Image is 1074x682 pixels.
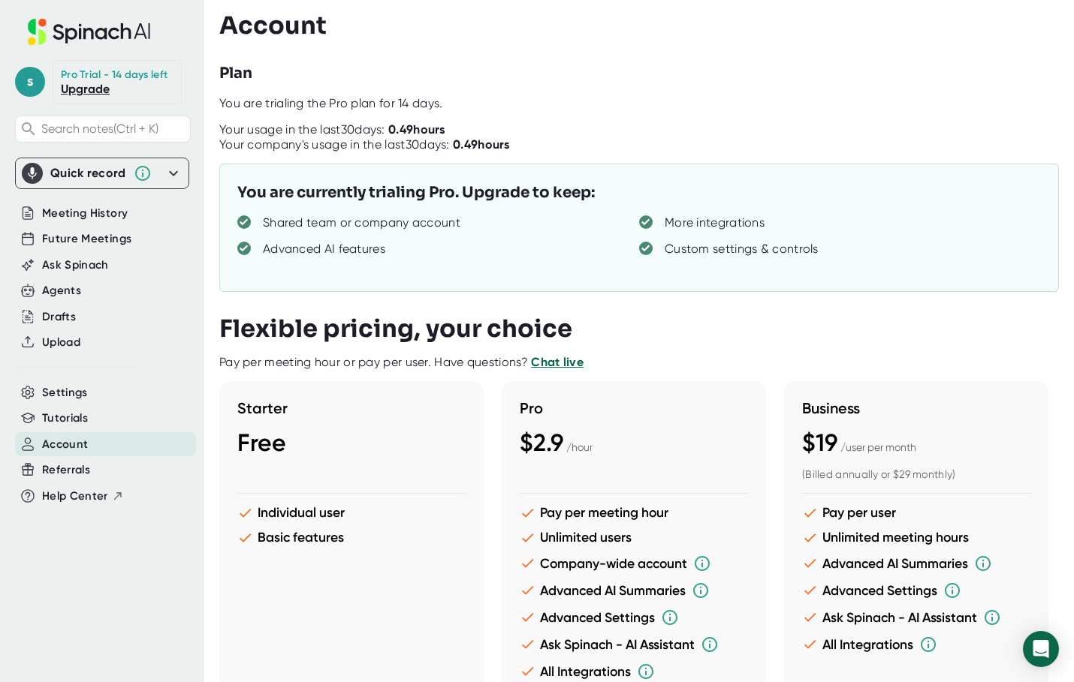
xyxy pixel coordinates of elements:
[42,308,76,326] button: Drafts
[237,428,286,457] span: Free
[453,137,510,152] b: 0.49 hours
[237,530,466,545] li: Basic features
[42,334,80,351] button: Upload
[42,282,81,299] button: Agents
[42,205,128,222] button: Meeting History
[237,182,595,204] h3: You are currently trialing Pro. Upgrade to keep:
[263,242,385,257] div: Advanced AI features
[219,122,445,137] div: Your usage in the last 30 days:
[520,608,748,626] li: Advanced Settings
[42,230,131,248] button: Future Meetings
[237,505,466,521] li: Individual user
[50,166,126,181] div: Quick record
[802,635,1030,653] li: All Integrations
[263,215,460,230] div: Shared team or company account
[42,488,124,505] button: Help Center
[802,468,1030,482] div: (Billed annually or $29 monthly)
[802,581,1030,599] li: Advanced Settings
[42,488,108,505] span: Help Center
[520,635,748,653] li: Ask Spinach - AI Assistant
[802,428,837,457] span: $19
[219,11,327,40] h3: Account
[1023,631,1059,667] div: Open Intercom Messenger
[61,68,167,82] div: Pro Trial - 14 days left
[388,122,445,137] b: 0.49 hours
[802,399,1030,417] h3: Business
[41,122,158,136] span: Search notes (Ctrl + K)
[15,67,45,97] span: s
[520,399,748,417] h3: Pro
[520,530,748,545] li: Unlimited users
[520,662,748,680] li: All Integrations
[802,554,1030,572] li: Advanced AI Summaries
[802,505,1030,521] li: Pay per user
[61,82,110,96] a: Upgrade
[566,441,593,453] span: / hour
[531,355,584,369] a: Chat live
[42,436,88,453] button: Account
[237,399,466,417] h3: Starter
[802,530,1030,545] li: Unlimited meeting hours
[802,608,1030,626] li: Ask Spinach - AI Assistant
[665,242,819,257] div: Custom settings & controls
[42,384,88,401] button: Settings
[520,581,748,599] li: Advanced AI Summaries
[42,410,88,427] button: Tutorials
[219,355,584,370] div: Pay per meeting hour or pay per user. Have questions?
[520,505,748,521] li: Pay per meeting hour
[219,96,1074,111] div: You are trialing the Pro plan for 14 days.
[219,314,572,343] h3: Flexible pricing, your choice
[42,257,109,274] button: Ask Spinach
[219,62,252,85] h3: Plan
[520,428,563,457] span: $2.9
[219,137,510,152] div: Your company's usage in the last 30 days:
[42,461,90,479] button: Referrals
[665,215,765,230] div: More integrations
[520,554,748,572] li: Company-wide account
[840,441,916,453] span: / user per month
[22,158,183,188] div: Quick record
